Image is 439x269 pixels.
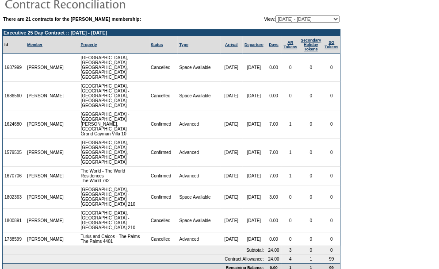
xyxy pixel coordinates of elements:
a: SGTokens [324,40,338,49]
td: 1670706 [3,167,26,185]
td: 0 [323,110,340,138]
td: 0 [299,138,323,167]
td: 0 [299,110,323,138]
td: 99 [323,255,340,263]
td: 1687999 [3,54,26,82]
td: [GEOGRAPHIC_DATA], [GEOGRAPHIC_DATA] - [GEOGRAPHIC_DATA] [GEOGRAPHIC_DATA] 210 [79,209,149,232]
td: [DATE] [242,232,266,246]
td: Confirmed [149,138,178,167]
td: Space Available [177,54,220,82]
td: [PERSON_NAME] [26,138,66,167]
td: Advanced [177,138,220,167]
td: Space Available [177,82,220,110]
td: 0.00 [266,82,282,110]
b: There are 21 contracts for the [PERSON_NAME] membership: [3,16,141,22]
td: 1686560 [3,82,26,110]
td: [DATE] [242,138,266,167]
td: 0 [323,209,340,232]
td: Cancelled [149,209,178,232]
td: [PERSON_NAME] [26,167,66,185]
td: 0 [299,209,323,232]
td: 0 [299,82,323,110]
td: Executive 25 Day Contract :: [DATE] - [DATE] [3,29,340,36]
a: Arrival [225,42,238,47]
td: [DATE] [242,54,266,82]
td: 0 [282,185,299,209]
td: 1 [282,110,299,138]
td: 0 [323,167,340,185]
td: 0 [323,54,340,82]
td: [DATE] [220,185,242,209]
a: Days [269,42,279,47]
a: Property [80,42,97,47]
td: Space Available [177,185,220,209]
td: [DATE] [220,54,242,82]
a: Secondary HolidayTokens [301,38,321,51]
td: [DATE] [242,110,266,138]
td: 0.00 [266,54,282,82]
td: 0 [282,232,299,246]
td: [GEOGRAPHIC_DATA] - [GEOGRAPHIC_DATA][PERSON_NAME], [GEOGRAPHIC_DATA] Grand Cayman Villa 10 [79,110,149,138]
td: 1 [282,167,299,185]
td: [PERSON_NAME] [26,110,66,138]
td: [DATE] [220,82,242,110]
td: [PERSON_NAME] [26,232,66,246]
td: 7.00 [266,167,282,185]
td: 7.00 [266,110,282,138]
td: Subtotal: [3,246,266,255]
td: 0.00 [266,232,282,246]
td: 0 [299,185,323,209]
td: 1800891 [3,209,26,232]
td: 1624680 [3,110,26,138]
td: 0 [323,232,340,246]
a: Type [179,42,188,47]
td: Contract Allowance: [3,255,266,263]
td: Confirmed [149,185,178,209]
td: [GEOGRAPHIC_DATA], [GEOGRAPHIC_DATA] - [GEOGRAPHIC_DATA] [GEOGRAPHIC_DATA] 210 [79,185,149,209]
td: Advanced [177,167,220,185]
td: 0 [299,232,323,246]
td: 0.00 [266,209,282,232]
td: [DATE] [220,167,242,185]
td: 1802363 [3,185,26,209]
td: [PERSON_NAME] [26,54,66,82]
td: [PERSON_NAME] [26,82,66,110]
td: Confirmed [149,167,178,185]
a: ARTokens [283,40,297,49]
td: Turks and Caicos - The Palms The Palms 4401 [79,232,149,246]
td: [PERSON_NAME] [26,185,66,209]
td: 0 [299,54,323,82]
td: 3.00 [266,185,282,209]
td: Space Available [177,209,220,232]
td: View: [221,15,340,23]
a: Member [27,42,43,47]
td: 1579505 [3,138,26,167]
td: 1 [282,138,299,167]
td: 0 [282,54,299,82]
td: 24.00 [266,255,282,263]
td: [PERSON_NAME] [26,209,66,232]
td: 3 [282,246,299,255]
td: Cancelled [149,82,178,110]
td: 0 [282,209,299,232]
td: Cancelled [149,54,178,82]
td: 0 [323,185,340,209]
td: 0 [323,246,340,255]
a: Status [151,42,163,47]
td: The World - The World Residences The World 742 [79,167,149,185]
td: 0 [282,82,299,110]
td: [DATE] [220,209,242,232]
td: 0 [323,138,340,167]
td: Advanced [177,232,220,246]
td: [GEOGRAPHIC_DATA], [GEOGRAPHIC_DATA] - [GEOGRAPHIC_DATA], [GEOGRAPHIC_DATA] [GEOGRAPHIC_DATA] [79,138,149,167]
td: 1738599 [3,232,26,246]
td: [DATE] [220,110,242,138]
td: [DATE] [242,209,266,232]
td: 0 [299,167,323,185]
td: [GEOGRAPHIC_DATA], [GEOGRAPHIC_DATA] - [GEOGRAPHIC_DATA], [GEOGRAPHIC_DATA] [GEOGRAPHIC_DATA] [79,54,149,82]
td: 1 [299,255,323,263]
td: 0 [299,246,323,255]
td: [DATE] [242,82,266,110]
td: [GEOGRAPHIC_DATA], [GEOGRAPHIC_DATA] - [GEOGRAPHIC_DATA], [GEOGRAPHIC_DATA] [GEOGRAPHIC_DATA] [79,82,149,110]
td: [DATE] [242,185,266,209]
